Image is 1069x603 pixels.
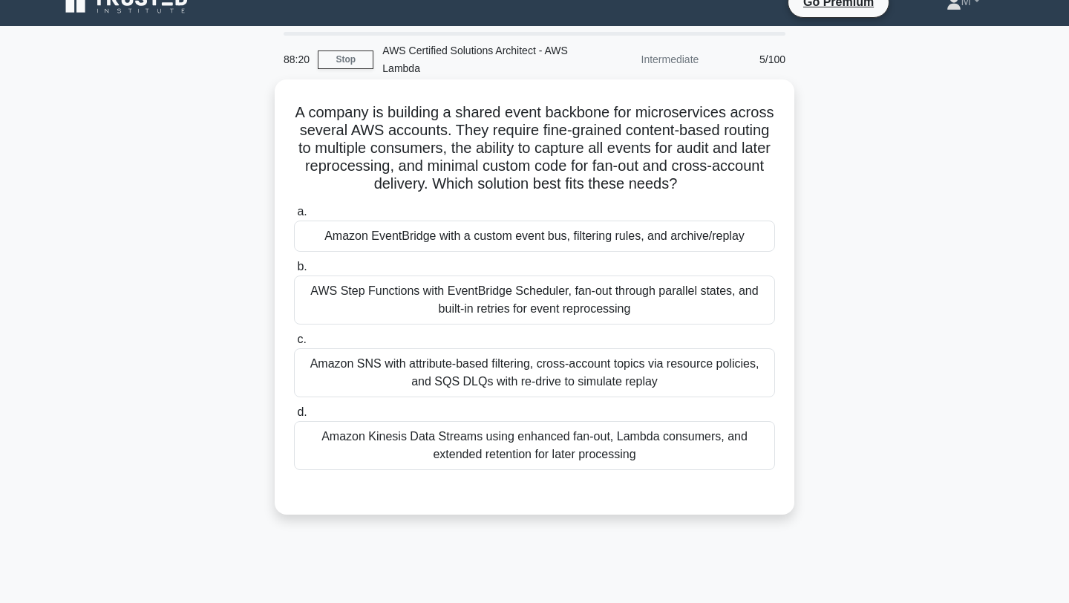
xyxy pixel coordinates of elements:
div: AWS Step Functions with EventBridge Scheduler, fan-out through parallel states, and built-in retr... [294,276,775,325]
span: d. [297,405,307,418]
div: Intermediate [578,45,707,74]
div: AWS Certified Solutions Architect - AWS Lambda [373,36,578,83]
h5: A company is building a shared event backbone for microservices across several AWS accounts. They... [292,103,777,194]
span: c. [297,333,306,345]
a: Stop [318,50,373,69]
span: a. [297,205,307,218]
div: Amazon SNS with attribute-based filtering, cross-account topics via resource policies, and SQS DL... [294,348,775,397]
div: 88:20 [275,45,318,74]
span: b. [297,260,307,273]
div: 5/100 [707,45,794,74]
div: Amazon EventBridge with a custom event bus, filtering rules, and archive/replay [294,221,775,252]
div: Amazon Kinesis Data Streams using enhanced fan-out, Lambda consumers, and extended retention for ... [294,421,775,470]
